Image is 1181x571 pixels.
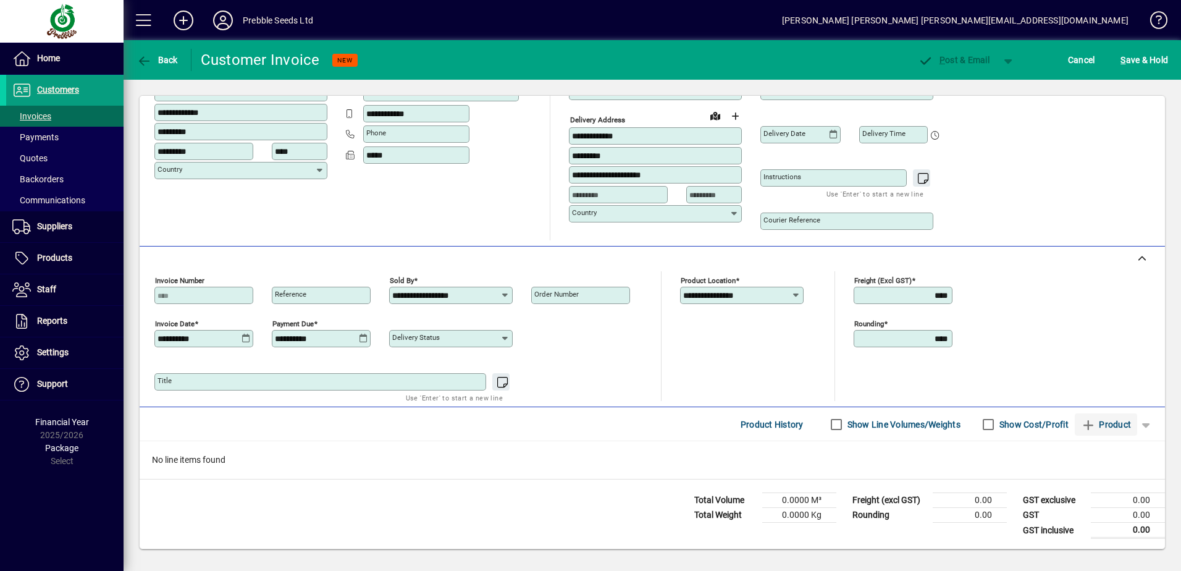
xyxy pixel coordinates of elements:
[572,208,597,217] mat-label: Country
[390,276,414,285] mat-label: Sold by
[854,276,912,285] mat-label: Freight (excl GST)
[1091,523,1165,538] td: 0.00
[534,290,579,298] mat-label: Order number
[6,169,124,190] a: Backorders
[37,85,79,95] span: Customers
[918,55,990,65] span: ost & Email
[846,508,933,523] td: Rounding
[275,290,306,298] mat-label: Reference
[158,376,172,385] mat-label: Title
[201,50,320,70] div: Customer Invoice
[12,153,48,163] span: Quotes
[37,347,69,357] span: Settings
[1075,413,1137,436] button: Product
[1017,523,1091,538] td: GST inclusive
[933,493,1007,508] td: 0.00
[826,187,923,201] mat-hint: Use 'Enter' to start a new line
[6,106,124,127] a: Invoices
[763,129,805,138] mat-label: Delivery date
[1065,49,1098,71] button: Cancel
[1068,50,1095,70] span: Cancel
[1120,50,1168,70] span: ave & Hold
[782,11,1128,30] div: [PERSON_NAME] [PERSON_NAME] [PERSON_NAME][EMAIL_ADDRESS][DOMAIN_NAME]
[6,369,124,400] a: Support
[6,243,124,274] a: Products
[736,413,809,436] button: Product History
[688,493,762,508] td: Total Volume
[243,11,313,30] div: Prebble Seeds Ltd
[37,316,67,326] span: Reports
[6,43,124,74] a: Home
[725,106,745,126] button: Choose address
[854,319,884,328] mat-label: Rounding
[763,172,801,181] mat-label: Instructions
[862,129,906,138] mat-label: Delivery time
[12,174,64,184] span: Backorders
[846,493,933,508] td: Freight (excl GST)
[37,221,72,231] span: Suppliers
[12,111,51,121] span: Invoices
[1017,508,1091,523] td: GST
[688,508,762,523] td: Total Weight
[12,195,85,205] span: Communications
[37,284,56,294] span: Staff
[37,53,60,63] span: Home
[933,508,1007,523] td: 0.00
[203,9,243,32] button: Profile
[37,379,68,389] span: Support
[35,417,89,427] span: Financial Year
[137,55,178,65] span: Back
[155,319,195,328] mat-label: Invoice date
[272,319,314,328] mat-label: Payment due
[158,165,182,174] mat-label: Country
[337,56,353,64] span: NEW
[6,127,124,148] a: Payments
[1120,55,1125,65] span: S
[406,391,503,405] mat-hint: Use 'Enter' to start a new line
[140,441,1165,479] div: No line items found
[133,49,181,71] button: Back
[164,9,203,32] button: Add
[6,148,124,169] a: Quotes
[939,55,945,65] span: P
[6,306,124,337] a: Reports
[155,276,204,285] mat-label: Invoice number
[6,337,124,368] a: Settings
[845,418,960,431] label: Show Line Volumes/Weights
[1091,508,1165,523] td: 0.00
[45,443,78,453] span: Package
[762,508,836,523] td: 0.0000 Kg
[366,129,386,137] mat-label: Phone
[741,415,804,434] span: Product History
[6,190,124,211] a: Communications
[1081,415,1131,434] span: Product
[763,216,820,224] mat-label: Courier Reference
[705,106,725,125] a: View on map
[12,132,59,142] span: Payments
[997,418,1069,431] label: Show Cost/Profit
[124,49,191,71] app-page-header-button: Back
[6,274,124,305] a: Staff
[681,276,736,285] mat-label: Product location
[1017,493,1091,508] td: GST exclusive
[1091,493,1165,508] td: 0.00
[912,49,996,71] button: Post & Email
[1117,49,1171,71] button: Save & Hold
[37,253,72,263] span: Products
[6,211,124,242] a: Suppliers
[1141,2,1166,43] a: Knowledge Base
[762,493,836,508] td: 0.0000 M³
[392,333,440,342] mat-label: Delivery status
